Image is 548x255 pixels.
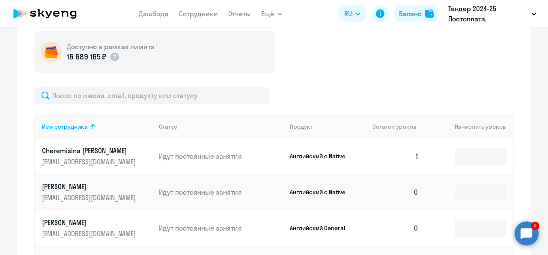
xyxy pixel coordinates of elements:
[425,9,434,18] img: balance
[67,51,106,62] p: 16 689 165 ₽
[42,157,138,166] p: [EMAIL_ADDRESS][DOMAIN_NAME]
[42,182,138,191] p: [PERSON_NAME]
[139,9,169,18] a: Дашборд
[42,123,88,130] div: Имя сотрудника
[67,42,155,51] h5: Доступно в рамках лимита
[159,123,177,130] div: Статус
[366,138,426,174] td: 1
[261,9,274,19] span: Ещё
[290,152,354,160] p: Английский с Native
[344,9,352,19] span: RU
[41,42,62,62] img: wallet-circle.png
[159,123,283,130] div: Статус
[42,229,138,238] p: [EMAIL_ADDRESS][DOMAIN_NAME]
[42,146,152,166] a: Cheremisina [PERSON_NAME][EMAIL_ADDRESS][DOMAIN_NAME]
[42,182,152,202] a: [PERSON_NAME][EMAIL_ADDRESS][DOMAIN_NAME]
[366,174,426,210] td: 0
[42,123,152,130] div: Имя сотрудника
[159,187,283,197] p: Идут постоянные занятия
[394,5,439,22] button: Балансbalance
[338,5,366,22] button: RU
[290,188,354,196] p: Английский с Native
[228,9,251,18] a: Отчеты
[290,123,313,130] div: Продукт
[290,224,354,232] p: Английский General
[372,123,417,130] span: Остаток уроков
[34,87,269,104] input: Поиск по имени, email, продукту или статусу
[42,218,138,227] p: [PERSON_NAME]
[42,218,152,238] a: [PERSON_NAME][EMAIL_ADDRESS][DOMAIN_NAME]
[42,146,138,155] p: Cheremisina [PERSON_NAME]
[426,115,513,138] th: Начислить уроков
[42,193,138,202] p: [EMAIL_ADDRESS][DOMAIN_NAME]
[261,5,283,22] button: Ещё
[448,3,528,24] p: Тендер 2024-25 Постоплата, [GEOGRAPHIC_DATA], ООО
[366,210,426,246] td: 0
[444,3,541,24] button: Тендер 2024-25 Постоплата, [GEOGRAPHIC_DATA], ООО
[179,9,218,18] a: Сотрудники
[159,151,283,161] p: Идут постоянные занятия
[399,9,422,19] div: Баланс
[290,123,366,130] div: Продукт
[159,223,283,233] p: Идут постоянные занятия
[372,123,426,130] div: Остаток уроков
